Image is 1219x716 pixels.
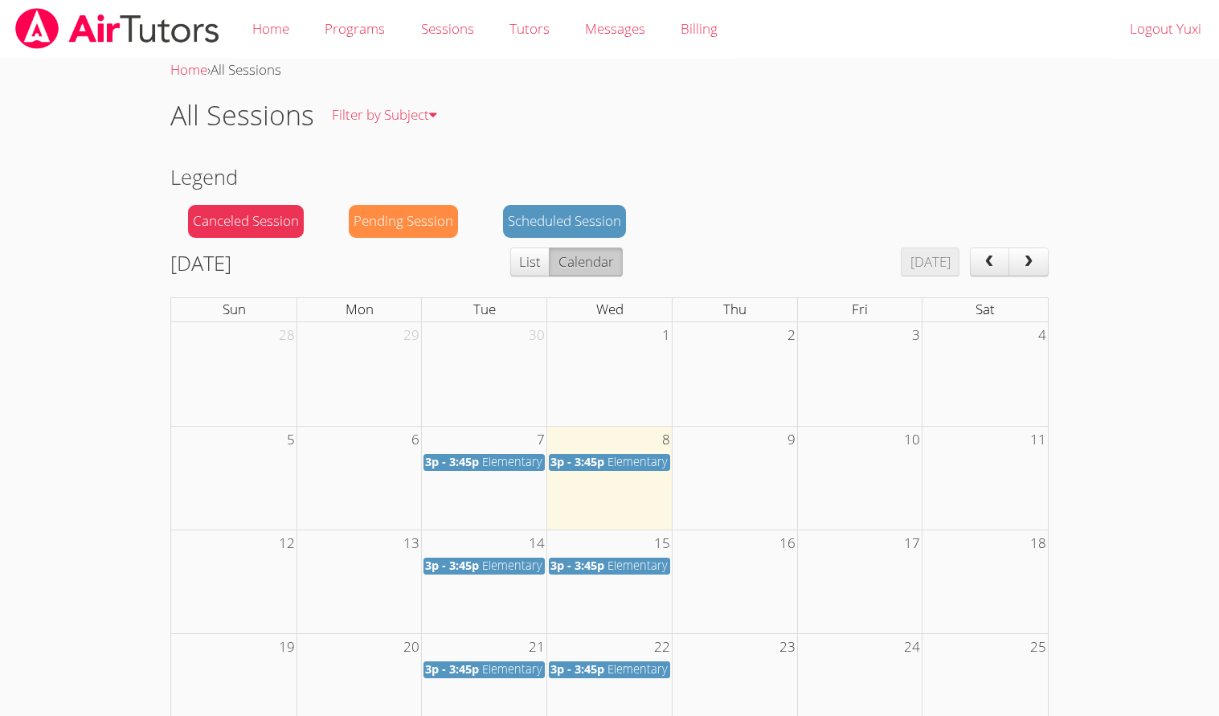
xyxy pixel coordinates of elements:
[482,661,565,677] span: Elementary ELA
[549,248,622,276] button: Calendar
[976,300,995,318] span: Sat
[786,322,797,349] span: 2
[607,661,690,677] span: Elementary ELA
[550,661,604,677] span: 3p - 3:45p
[1037,322,1048,349] span: 4
[607,454,690,469] span: Elementary ELA
[503,205,626,238] div: Scheduled Session
[902,634,922,661] span: 24
[652,634,672,661] span: 22
[425,558,479,573] span: 3p - 3:45p
[510,248,550,276] button: List
[549,558,670,575] a: 3p - 3:45p Elementary ELA
[527,322,546,349] span: 30
[402,634,421,661] span: 20
[1029,427,1048,453] span: 11
[970,248,1010,276] button: prev
[778,530,797,557] span: 16
[277,634,297,661] span: 19
[661,322,672,349] span: 1
[170,95,314,136] h1: All Sessions
[852,300,868,318] span: Fri
[1029,634,1048,661] span: 25
[346,300,374,318] span: Mon
[402,322,421,349] span: 29
[549,661,670,678] a: 3p - 3:45p Elementary ELA
[549,454,670,471] a: 3p - 3:45p Elementary ELA
[902,530,922,557] span: 17
[14,8,221,49] img: airtutors_banner-c4298cdbf04f3fff15de1276eac7730deb9818008684d7c2e4769d2f7ddbe033.png
[723,300,747,318] span: Thu
[473,300,496,318] span: Tue
[535,427,546,453] span: 7
[482,454,565,469] span: Elementary ELA
[285,427,297,453] span: 5
[901,248,959,276] button: [DATE]
[423,661,545,678] a: 3p - 3:45p Elementary ELA
[910,322,922,349] span: 3
[585,19,645,38] span: Messages
[423,558,545,575] a: 3p - 3:45p Elementary ELA
[211,60,281,79] span: All Sessions
[902,427,922,453] span: 10
[188,205,304,238] div: Canceled Session
[170,162,1048,192] h2: Legend
[170,60,207,79] a: Home
[425,454,479,469] span: 3p - 3:45p
[423,454,545,471] a: 3p - 3:45p Elementary ELA
[314,86,455,145] a: Filter by Subject
[652,530,672,557] span: 15
[550,558,604,573] span: 3p - 3:45p
[596,300,624,318] span: Wed
[786,427,797,453] span: 9
[425,661,479,677] span: 3p - 3:45p
[527,634,546,661] span: 21
[402,530,421,557] span: 13
[550,454,604,469] span: 3p - 3:45p
[778,634,797,661] span: 23
[482,558,565,573] span: Elementary ELA
[277,322,297,349] span: 28
[349,205,458,238] div: Pending Session
[277,530,297,557] span: 12
[661,427,672,453] span: 8
[1008,248,1049,276] button: next
[170,248,231,278] h2: [DATE]
[1029,530,1048,557] span: 18
[223,300,246,318] span: Sun
[527,530,546,557] span: 14
[607,558,690,573] span: Elementary ELA
[410,427,421,453] span: 6
[170,59,1048,82] div: ›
